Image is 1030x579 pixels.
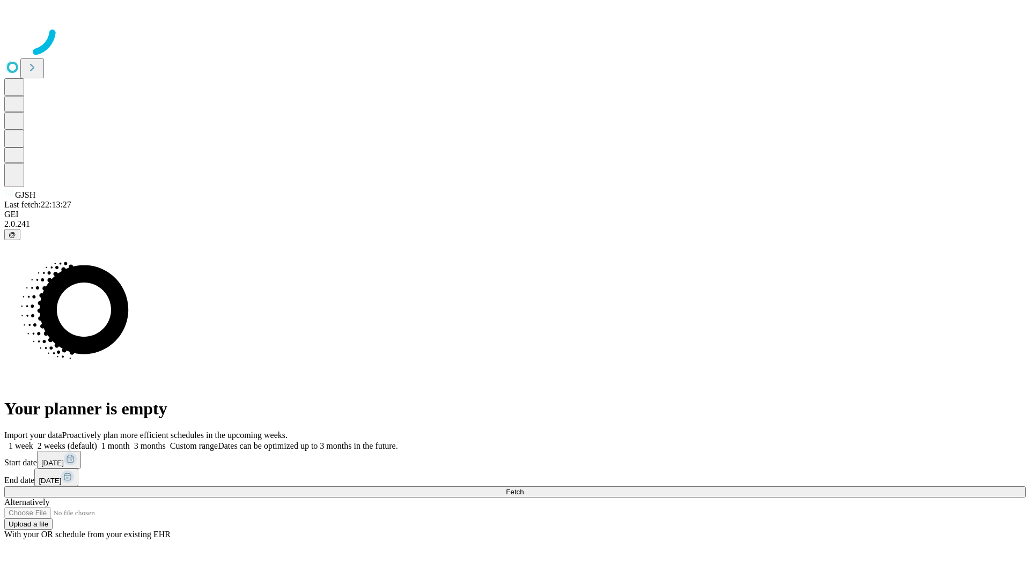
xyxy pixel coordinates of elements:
[4,469,1026,486] div: End date
[218,441,398,450] span: Dates can be optimized up to 3 months in the future.
[41,459,64,467] span: [DATE]
[134,441,166,450] span: 3 months
[62,430,288,440] span: Proactively plan more efficient schedules in the upcoming weeks.
[4,498,49,507] span: Alternatively
[506,488,524,496] span: Fetch
[39,477,61,485] span: [DATE]
[9,231,16,239] span: @
[37,451,81,469] button: [DATE]
[4,210,1026,219] div: GEI
[4,219,1026,229] div: 2.0.241
[4,451,1026,469] div: Start date
[15,190,35,199] span: GJSH
[9,441,33,450] span: 1 week
[170,441,218,450] span: Custom range
[4,430,62,440] span: Import your data
[101,441,130,450] span: 1 month
[34,469,78,486] button: [DATE]
[4,200,71,209] span: Last fetch: 22:13:27
[38,441,97,450] span: 2 weeks (default)
[4,486,1026,498] button: Fetch
[4,399,1026,419] h1: Your planner is empty
[4,518,53,530] button: Upload a file
[4,229,20,240] button: @
[4,530,171,539] span: With your OR schedule from your existing EHR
